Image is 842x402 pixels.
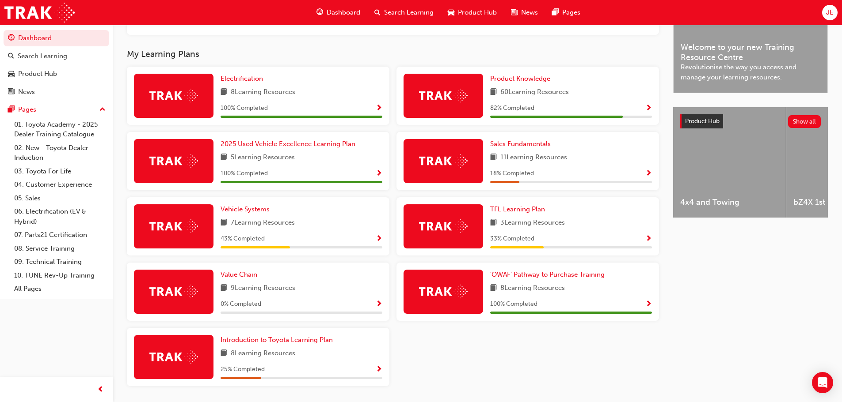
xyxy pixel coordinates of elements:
[4,30,109,46] a: Dashboard
[419,285,468,298] img: Trak
[221,364,265,375] span: 25 % Completed
[376,299,382,310] button: Show Progress
[490,139,554,149] a: Sales Fundamentals
[376,170,382,178] span: Show Progress
[490,103,534,113] span: 82 % Completed
[18,87,35,97] div: News
[645,301,652,308] span: Show Progress
[500,218,565,229] span: 3 Learning Resources
[521,8,538,18] span: News
[645,233,652,244] button: Show Progress
[221,74,267,84] a: Electrification
[490,218,497,229] span: book-icon
[376,301,382,308] span: Show Progress
[490,169,534,179] span: 18 % Completed
[680,114,821,128] a: Product HubShow all
[822,5,838,20] button: JE
[673,107,786,218] a: 4x4 and Towing
[552,7,559,18] span: pages-icon
[419,89,468,102] img: Trak
[384,8,434,18] span: Search Learning
[221,348,227,359] span: book-icon
[490,152,497,163] span: book-icon
[327,8,360,18] span: Dashboard
[316,7,323,18] span: guage-icon
[376,103,382,114] button: Show Progress
[11,242,109,255] a: 08. Service Training
[18,69,57,79] div: Product Hub
[221,139,359,149] a: 2025 Used Vehicle Excellence Learning Plan
[490,140,551,148] span: Sales Fundamentals
[231,283,295,294] span: 9 Learning Resources
[309,4,367,22] a: guage-iconDashboard
[18,105,36,115] div: Pages
[8,34,15,42] span: guage-icon
[490,87,497,98] span: book-icon
[376,366,382,374] span: Show Progress
[221,270,261,280] a: Value Chain
[490,271,605,278] span: 'OWAF' Pathway to Purchase Training
[376,233,382,244] button: Show Progress
[511,7,518,18] span: news-icon
[645,170,652,178] span: Show Progress
[4,48,109,64] a: Search Learning
[4,28,109,101] button: DashboardSearch LearningProduct HubNews
[490,205,545,213] span: TFL Learning Plan
[221,205,270,213] span: Vehicle Systems
[221,271,257,278] span: Value Chain
[231,218,295,229] span: 7 Learning Resources
[645,103,652,114] button: Show Progress
[221,87,227,98] span: book-icon
[99,104,106,116] span: up-icon
[500,283,565,294] span: 8 Learning Resources
[490,234,534,244] span: 33 % Completed
[812,372,833,393] div: Open Intercom Messenger
[645,168,652,179] button: Show Progress
[221,234,265,244] span: 43 % Completed
[490,299,537,309] span: 100 % Completed
[490,74,554,84] a: Product Knowledge
[11,255,109,269] a: 09. Technical Training
[221,335,336,345] a: Introduction to Toyota Learning Plan
[149,219,198,233] img: Trak
[645,105,652,113] span: Show Progress
[490,270,608,280] a: 'OWAF' Pathway to Purchase Training
[685,117,720,125] span: Product Hub
[500,152,567,163] span: 11 Learning Resources
[441,4,504,22] a: car-iconProduct Hub
[367,4,441,22] a: search-iconSearch Learning
[680,197,779,207] span: 4x4 and Towing
[490,204,549,214] a: TFL Learning Plan
[11,178,109,192] a: 04. Customer Experience
[18,51,67,61] div: Search Learning
[681,42,820,62] span: Welcome to your new Training Resource Centre
[231,348,295,359] span: 8 Learning Resources
[11,141,109,165] a: 02. New - Toyota Dealer Induction
[419,154,468,168] img: Trak
[11,165,109,178] a: 03. Toyota For Life
[11,228,109,242] a: 07. Parts21 Certification
[8,53,14,60] span: search-icon
[149,154,198,168] img: Trak
[419,219,468,233] img: Trak
[448,7,454,18] span: car-icon
[681,62,820,82] span: Revolutionise the way you access and manage your learning resources.
[221,169,268,179] span: 100 % Completed
[490,283,497,294] span: book-icon
[376,168,382,179] button: Show Progress
[645,299,652,310] button: Show Progress
[221,140,355,148] span: 2025 Used Vehicle Excellence Learning Plan
[4,66,109,82] a: Product Hub
[11,282,109,296] a: All Pages
[221,283,227,294] span: book-icon
[490,75,550,83] span: Product Knowledge
[149,285,198,298] img: Trak
[221,152,227,163] span: book-icon
[11,192,109,205] a: 05. Sales
[11,118,109,141] a: 01. Toyota Academy - 2025 Dealer Training Catalogue
[4,101,109,118] button: Pages
[221,103,268,113] span: 100 % Completed
[221,336,333,344] span: Introduction to Toyota Learning Plan
[4,3,75,23] a: Trak
[8,70,15,78] span: car-icon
